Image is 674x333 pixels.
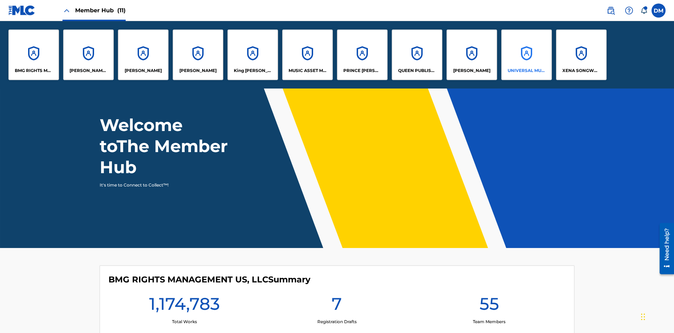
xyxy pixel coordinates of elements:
p: RONALD MCTESTERSON [453,67,490,74]
p: King McTesterson [234,67,272,74]
img: search [607,6,615,15]
img: Close [62,6,71,15]
p: Total Works [172,319,197,325]
p: MUSIC ASSET MANAGEMENT (MAM) [289,67,327,74]
h1: 55 [480,293,499,319]
h1: 1,174,783 [149,293,220,319]
p: UNIVERSAL MUSIC PUB GROUP [508,67,546,74]
p: BMG RIGHTS MANAGEMENT US, LLC [15,67,53,74]
iframe: Resource Center [654,220,674,278]
a: AccountsKing [PERSON_NAME] [227,30,278,80]
iframe: Chat Widget [639,299,674,333]
p: EYAMA MCSINGER [179,67,217,74]
h4: BMG RIGHTS MANAGEMENT US, LLC [108,274,310,285]
a: Accounts[PERSON_NAME] [173,30,223,80]
div: Drag [641,306,645,327]
span: (11) [117,7,126,14]
p: XENA SONGWRITER [562,67,601,74]
span: Member Hub [75,6,126,14]
div: Help [622,4,636,18]
p: It's time to Connect to Collect™! [100,182,222,188]
a: Accounts[PERSON_NAME] [447,30,497,80]
div: User Menu [652,4,666,18]
a: AccountsMUSIC ASSET MANAGEMENT (MAM) [282,30,333,80]
h1: Welcome to The Member Hub [100,115,231,178]
img: MLC Logo [8,5,35,15]
p: Registration Drafts [317,319,357,325]
h1: 7 [332,293,342,319]
a: Public Search [604,4,618,18]
div: Notifications [640,7,647,14]
a: AccountsBMG RIGHTS MANAGEMENT US, LLC [8,30,59,80]
a: Accounts[PERSON_NAME] [118,30,168,80]
p: CLEO SONGWRITER [70,67,108,74]
a: AccountsXENA SONGWRITER [556,30,607,80]
a: AccountsUNIVERSAL MUSIC PUB GROUP [501,30,552,80]
a: AccountsPRINCE [PERSON_NAME] [337,30,388,80]
a: Accounts[PERSON_NAME] SONGWRITER [63,30,114,80]
p: PRINCE MCTESTERSON [343,67,382,74]
img: help [625,6,633,15]
a: AccountsQUEEN PUBLISHA [392,30,442,80]
p: QUEEN PUBLISHA [398,67,436,74]
p: ELVIS COSTELLO [125,67,162,74]
p: Team Members [473,319,505,325]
